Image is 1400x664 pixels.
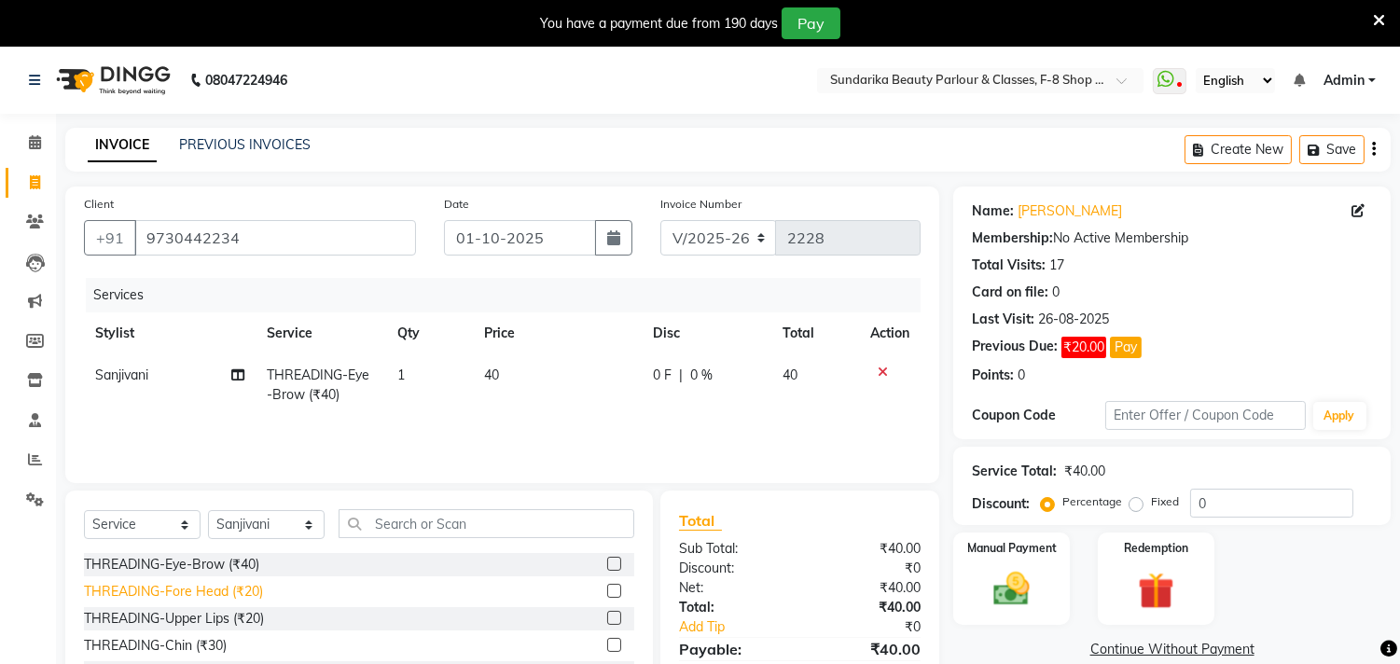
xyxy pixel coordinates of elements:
label: Date [444,196,469,213]
a: PREVIOUS INVOICES [179,136,311,153]
label: Redemption [1124,540,1188,557]
a: [PERSON_NAME] [1018,201,1122,221]
span: | [679,366,683,385]
button: Apply [1313,402,1366,430]
label: Invoice Number [660,196,742,213]
input: Search by Name/Mobile/Email/Code [134,220,416,256]
div: Coupon Code [972,406,1105,425]
div: ₹40.00 [1064,462,1105,481]
button: Pay [782,7,840,39]
span: Total [679,511,722,531]
label: Percentage [1062,493,1122,510]
a: Continue Without Payment [957,640,1387,659]
div: Membership: [972,228,1053,248]
span: 40 [484,367,499,383]
div: Previous Due: [972,337,1058,358]
span: 1 [397,367,405,383]
img: logo [48,54,175,106]
button: Pay [1110,337,1142,358]
div: Payable: [665,638,800,660]
span: Sanjivani [95,367,148,383]
span: Admin [1324,71,1365,90]
div: 0 [1052,283,1060,302]
img: _cash.svg [982,568,1041,610]
div: Points: [972,366,1014,385]
div: Total Visits: [972,256,1046,275]
div: No Active Membership [972,228,1372,248]
span: THREADING-Eye-Brow (₹40) [267,367,369,403]
th: Service [256,312,386,354]
span: 0 F [653,366,672,385]
div: Net: [665,578,800,598]
div: Name: [972,201,1014,221]
div: ₹0 [800,559,936,578]
div: ₹40.00 [800,598,936,617]
div: Discount: [665,559,800,578]
div: Services [86,278,935,312]
div: ₹40.00 [800,578,936,598]
div: 26-08-2025 [1038,310,1109,329]
div: Total: [665,598,800,617]
div: ₹40.00 [800,638,936,660]
th: Action [859,312,921,354]
th: Total [771,312,859,354]
label: Manual Payment [967,540,1057,557]
div: THREADING-Upper Lips (₹20) [84,609,264,629]
th: Stylist [84,312,256,354]
label: Client [84,196,114,213]
input: Search or Scan [339,509,634,538]
div: Sub Total: [665,539,800,559]
th: Qty [386,312,473,354]
div: Service Total: [972,462,1057,481]
div: Card on file: [972,283,1048,302]
div: ₹40.00 [800,539,936,559]
a: Add Tip [665,617,823,637]
div: 17 [1049,256,1064,275]
img: _gift.svg [1127,568,1185,614]
b: 08047224946 [205,54,287,106]
th: Price [473,312,642,354]
button: Create New [1185,135,1292,164]
div: THREADING-Chin (₹30) [84,636,227,656]
input: Enter Offer / Coupon Code [1105,401,1305,430]
div: ₹0 [823,617,936,637]
span: 40 [783,367,797,383]
div: 0 [1018,366,1025,385]
span: ₹20.00 [1061,337,1106,358]
button: +91 [84,220,136,256]
a: INVOICE [88,129,157,162]
button: Save [1299,135,1365,164]
th: Disc [642,312,771,354]
span: 0 % [690,366,713,385]
div: Discount: [972,494,1030,514]
label: Fixed [1151,493,1179,510]
div: Last Visit: [972,310,1034,329]
div: THREADING-Eye-Brow (₹40) [84,555,259,574]
div: You have a payment due from 190 days [540,14,778,34]
div: THREADING-Fore Head (₹20) [84,582,263,602]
